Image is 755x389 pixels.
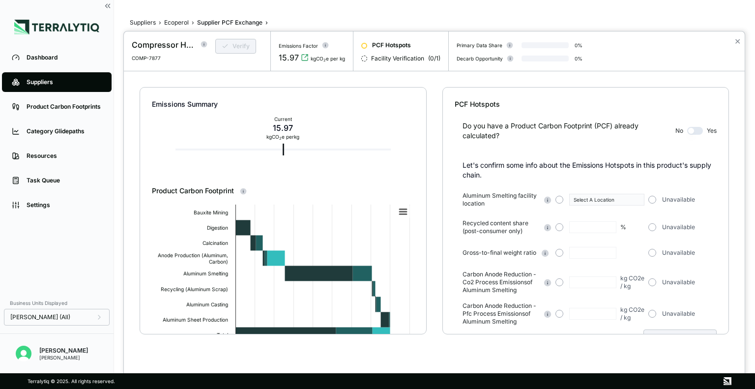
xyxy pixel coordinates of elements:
[707,127,717,135] span: Yes
[662,278,695,286] span: Unavailable
[217,332,228,338] text: Total
[463,192,539,208] span: Aluminum Smelting facility location
[675,127,683,135] span: No
[311,56,345,61] div: kgCO e per kg
[463,302,539,326] span: Carbon Anode Reduction - Pfc Process Emissions of Aluminum Smelting
[203,240,228,246] text: Calcination
[183,270,228,277] text: Aluminum Smelting
[463,270,539,294] span: Carbon Anode Reduction - Co2 Process Emissions of Aluminum Smelting
[207,225,228,231] text: Digestion
[323,58,326,62] sub: 2
[457,56,503,61] div: Decarb Opportunity
[279,52,299,63] div: 15.97
[301,54,309,61] svg: View audit trail
[266,122,299,134] div: 15.97
[620,274,644,290] div: kg CO2e / kg
[575,56,582,61] div: 0 %
[463,121,671,141] div: Do you have a Product Carbon Footprint (PCF) already calculated?
[734,35,741,47] button: Close
[161,286,228,293] text: Recycling (Aluminum Scrap)
[463,160,717,180] p: Let's confirm some info about the Emissions Hotspots in this product's supply chain.
[662,310,695,318] span: Unavailable
[574,197,640,203] div: Select A Location
[132,39,195,51] div: Compressor Housing
[158,252,228,265] text: Anode Production (Aluminum, Carbon)
[569,194,644,206] button: Select A Location
[457,42,502,48] div: Primary Data Share
[266,134,299,140] div: kg CO e per kg
[463,249,536,257] span: Gross-to-final weight ratio
[372,41,411,49] span: PCF Hotspots
[266,116,299,122] div: Current
[132,55,203,61] div: COMP-7877
[163,317,228,323] text: Aluminum Sheet Production
[371,55,424,62] span: Facility Verification
[575,42,582,48] div: 0 %
[455,99,717,109] div: PCF Hotspots
[662,196,695,204] span: Unavailable
[152,99,414,109] div: Emissions Summary
[662,223,695,231] span: Unavailable
[463,219,539,235] span: Recycled content share (post-consumer only)
[428,55,440,62] span: ( 0 / 1 )
[279,43,318,49] div: Emissions Factor
[662,249,695,257] span: Unavailable
[279,136,282,141] sub: 2
[620,223,626,231] div: %
[152,186,414,196] div: Product Carbon Footprint
[620,306,644,322] div: kg CO2e / kg
[186,301,228,308] text: Aluminum Casting
[194,209,228,216] text: Bauxite Mining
